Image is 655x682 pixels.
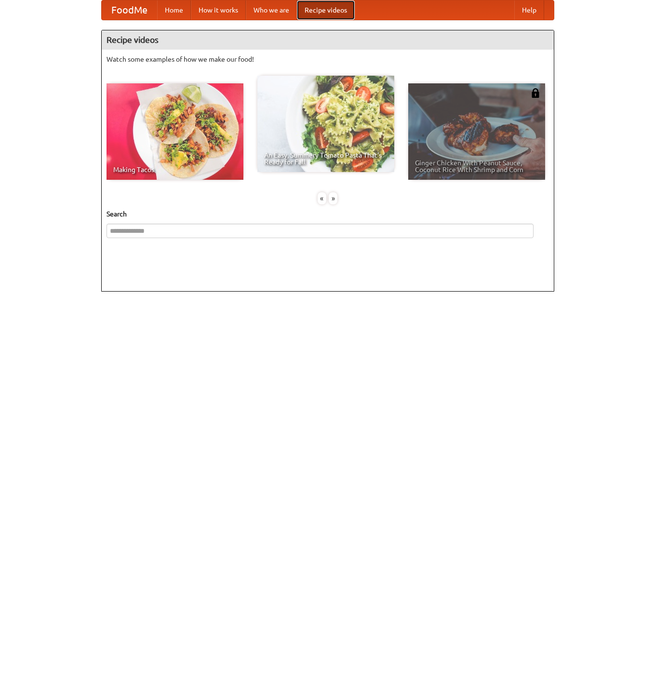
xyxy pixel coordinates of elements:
a: Recipe videos [297,0,355,20]
h4: Recipe videos [102,30,554,50]
div: « [318,192,326,204]
img: 483408.png [531,88,540,98]
a: Who we are [246,0,297,20]
span: Making Tacos [113,166,237,173]
div: » [329,192,337,204]
a: Making Tacos [107,83,243,180]
span: An Easy, Summery Tomato Pasta That's Ready for Fall [264,152,388,165]
a: How it works [191,0,246,20]
a: Help [514,0,544,20]
a: Home [157,0,191,20]
p: Watch some examples of how we make our food! [107,54,549,64]
h5: Search [107,209,549,219]
a: An Easy, Summery Tomato Pasta That's Ready for Fall [257,76,394,172]
a: FoodMe [102,0,157,20]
